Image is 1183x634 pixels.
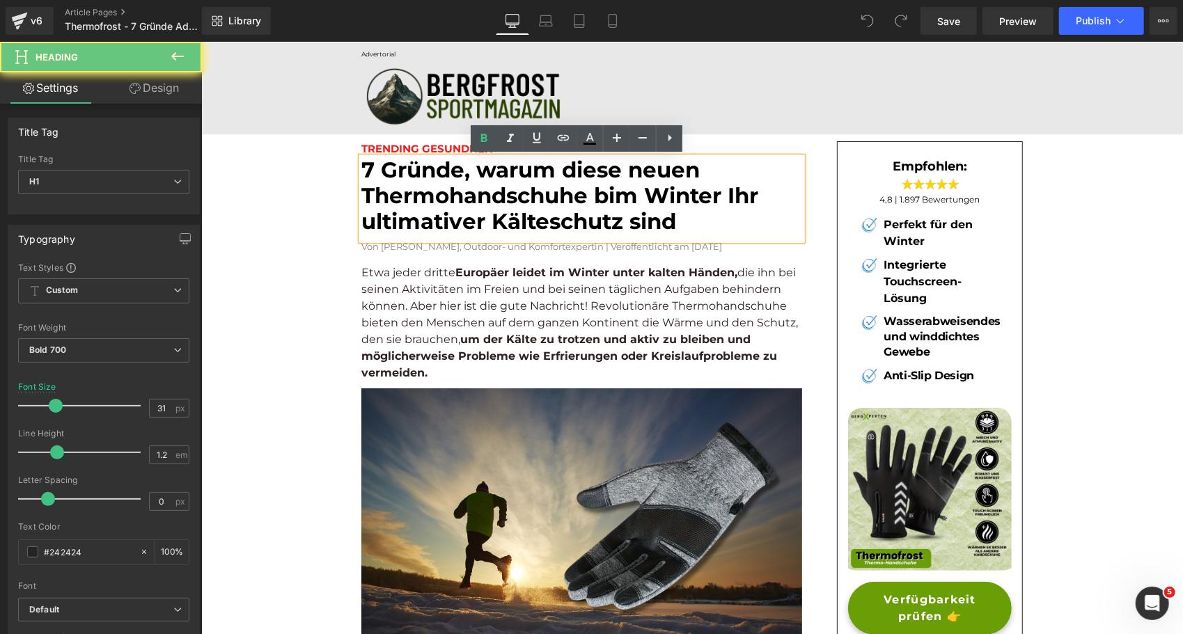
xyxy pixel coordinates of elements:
i: Default [29,604,59,616]
b: Perfekt für den Winter [682,176,771,206]
span: Library [228,15,261,27]
button: Publish [1059,7,1144,35]
a: Laptop [529,7,563,35]
strong: Europäer leidet im Winter unter kalten Händen, [254,224,536,237]
button: More [1150,7,1177,35]
a: Tablet [563,7,596,35]
span: Publish [1076,15,1111,26]
div: Text Styles [18,262,189,273]
div: Font Weight [18,323,189,333]
div: Typography [18,225,75,245]
span: 4,8 | 1.897 Bewertungen [679,152,779,163]
div: Font Size [18,382,56,392]
b: Wasserabweisendes und winddichtes Gewebe [682,273,799,317]
a: v6 [6,7,54,35]
p: Etwa jeder dritte die ihn bei seinen Aktivitäten im Freien und bei seinen täglichen Aufgaben behi... [160,223,601,340]
a: Preview [982,7,1053,35]
b: H1 [29,176,39,187]
b: Integrierte Touchscreen-Lösung [682,216,760,263]
a: Verfügbarkeit prüfen 👉 [647,540,810,593]
a: Article Pages [65,7,225,18]
div: % [155,540,189,564]
a: New Library [202,7,271,35]
iframe: Intercom live chat [1136,587,1169,620]
span: Heading [36,51,78,63]
span: px [175,404,187,413]
span: Save [937,14,960,29]
div: Text Color [18,522,189,532]
b: Custom [46,285,78,296]
div: Letter Spacing [18,475,189,485]
b: Bold 700 [29,344,66,355]
span: Verfügbarkeit prüfen 👉 [661,550,796,583]
strong: um der Kälte zu trotzen und aktiv zu bleiben und möglicherweise Probleme wie Erfrierungen oder Kr... [160,291,576,338]
div: Font [18,581,189,591]
div: v6 [28,12,45,30]
button: Redo [887,7,915,35]
a: Mobile [596,7,629,35]
a: Desktop [496,7,529,35]
a: Design [104,72,205,104]
div: Title Tag [18,118,59,138]
input: Color [44,544,133,560]
font: Von [PERSON_NAME], Outdoor- und Komfortexpertin | Veröffentlicht am [DATE] [160,199,521,210]
span: Thermofrost - 7 Gründe Adv_test winner [65,21,198,32]
div: Line Height [18,429,189,438]
span: Preview [999,14,1037,29]
span: 5 [1164,587,1175,598]
span: px [175,497,187,506]
span: em [175,450,187,459]
p: Advertorial [160,8,982,17]
div: Title Tag [18,154,189,164]
b: Anti-Slip Design [682,327,773,340]
font: 7 Gründe, warum diese neuen Thermohandschuhe bim Winter Ihr ultimativer Kälteschutz sind [160,115,557,193]
span: TRENDING GESUNDHEIT [160,100,293,113]
h3: Empfohlen: [657,117,800,133]
button: Undo [854,7,882,35]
